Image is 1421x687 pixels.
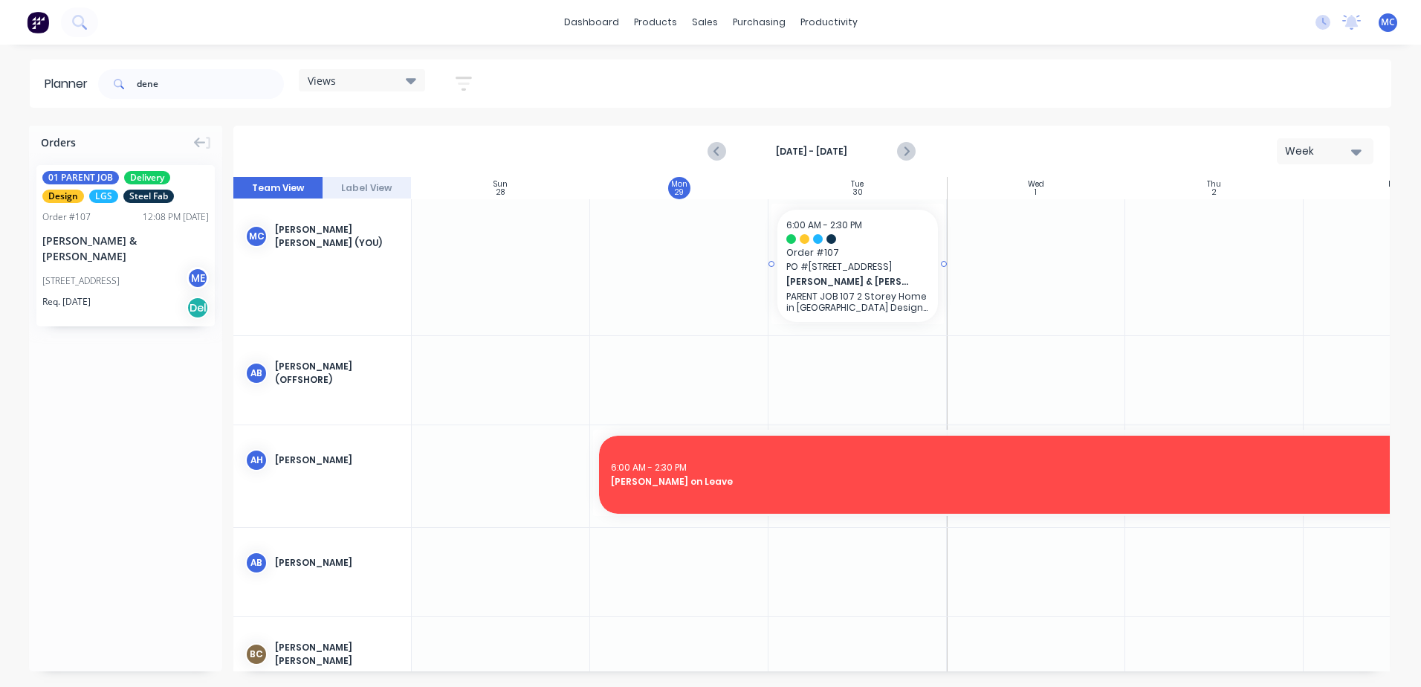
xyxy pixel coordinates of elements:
p: PARENT JOB 107 2 Storey Home in [GEOGRAPHIC_DATA] Design & Supply Only [786,291,929,313]
span: [PERSON_NAME] & [PERSON_NAME] [786,275,915,288]
div: Tue [851,180,864,189]
a: dashboard [557,11,627,33]
div: Mon [671,180,687,189]
div: Week [1285,143,1353,159]
div: 12:08 PM [DATE] [143,210,209,224]
span: Views [308,73,336,88]
div: [PERSON_NAME] [PERSON_NAME] [275,641,399,668]
div: Thu [1207,180,1221,189]
div: Del [187,297,209,319]
div: Fri [1388,180,1397,189]
div: 2 [1212,189,1217,196]
div: ME [187,267,209,289]
span: Req. [DATE] [42,295,91,309]
div: BC [245,643,268,665]
div: purchasing [725,11,793,33]
div: 29 [675,189,684,196]
span: 01 PARENT JOB [42,171,119,184]
span: Delivery [124,171,170,184]
button: Label View [323,177,412,199]
button: Week [1277,138,1373,164]
span: Order # 107 [786,246,929,259]
div: products [627,11,684,33]
strong: [DATE] - [DATE] [737,145,886,158]
div: [PERSON_NAME] (OFFSHORE) [275,360,399,387]
div: 30 [852,189,863,196]
button: Team View [233,177,323,199]
span: 6:00 AM - 2:30 PM [611,461,687,474]
div: AH [245,449,268,471]
div: Planner [45,75,95,93]
div: [PERSON_NAME] [275,454,399,467]
div: 28 [496,189,505,196]
div: Wed [1028,180,1044,189]
span: PO # [STREET_ADDRESS] [786,260,929,274]
div: productivity [793,11,865,33]
div: 1 [1035,189,1037,196]
img: Factory [27,11,49,33]
span: Design [42,190,84,203]
span: LGS [89,190,118,203]
div: sales [684,11,725,33]
input: Search for orders... [137,69,284,99]
div: Sun [493,180,508,189]
div: Order # 107 [42,210,91,224]
div: [PERSON_NAME] [PERSON_NAME] (You) [275,223,399,250]
span: Orders [41,135,76,150]
div: AB [245,362,268,384]
div: [PERSON_NAME] [275,556,399,570]
div: AB [245,552,268,574]
div: [STREET_ADDRESS] [42,274,120,288]
div: [PERSON_NAME] & [PERSON_NAME] [42,233,209,264]
div: MC [245,225,268,248]
span: Steel Fab [123,190,174,203]
span: 6:00 AM - 2:30 PM [786,219,862,231]
span: MC [1381,16,1395,29]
